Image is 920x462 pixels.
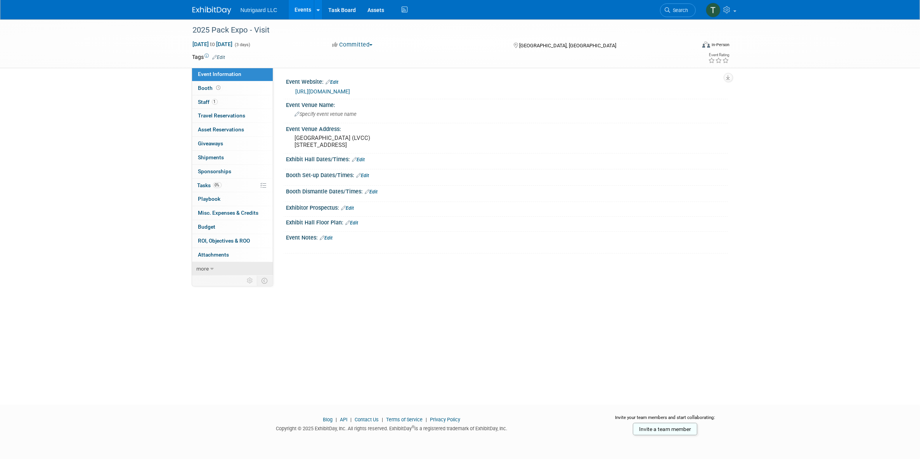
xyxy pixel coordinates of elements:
[286,153,728,164] div: Exhibit Hall Dates/Times:
[198,224,216,230] span: Budget
[198,71,242,77] span: Event Information
[348,417,353,422] span: |
[286,186,728,196] div: Booth Dismantle Dates/Times:
[334,417,339,422] span: |
[286,232,728,242] div: Event Notes:
[295,111,357,117] span: Specify event venue name
[192,151,273,164] a: Shipments
[198,210,259,216] span: Misc. Expenses & Credits
[329,41,376,49] button: Committed
[341,205,354,211] a: Edit
[198,99,218,105] span: Staff
[192,67,273,81] a: Event Information
[213,182,222,188] span: 0%
[286,169,728,179] div: Booth Set-up Dates/Times:
[198,126,244,133] span: Asset Reservations
[424,417,429,422] span: |
[192,262,273,276] a: more
[519,43,616,48] span: [GEOGRAPHIC_DATA], [GEOGRAPHIC_DATA]
[430,417,460,422] a: Privacy Policy
[192,248,273,262] a: Attachments
[708,53,729,57] div: Event Rating
[192,95,273,109] a: Staff1
[346,220,359,226] a: Edit
[197,265,209,272] span: more
[241,7,277,13] span: Nutrigaard LLC
[286,76,728,86] div: Event Website:
[192,81,273,95] a: Booth
[190,23,684,37] div: 2025 Pack Expo - Visit
[286,123,728,133] div: Event Venue Address:
[286,202,728,212] div: Exhibitor Prospectus:
[209,41,217,47] span: to
[192,234,273,248] a: ROI, Objectives & ROO
[380,417,385,422] span: |
[198,252,229,258] span: Attachments
[323,417,333,422] a: Blog
[702,41,710,48] img: Format-Inperson.png
[320,235,333,241] a: Edit
[198,168,232,174] span: Sponsorships
[192,53,225,61] td: Tags
[365,189,378,195] a: Edit
[198,196,221,202] span: Playbook
[244,276,257,286] td: Personalize Event Tab Strip
[352,157,365,162] a: Edit
[212,99,218,105] span: 1
[192,206,273,220] a: Misc. Expenses & Credits
[192,423,591,432] div: Copyright © 2025 ExhibitDay, Inc. All rights reserved. ExhibitDay is a registered trademark of Ex...
[215,85,222,91] span: Booth not reserved yet
[192,109,273,122] a: Travel Reservations
[198,154,224,160] span: Shipments
[192,192,273,206] a: Playbook
[198,182,222,188] span: Tasks
[192,123,273,136] a: Asset Reservations
[357,173,369,178] a: Edit
[192,137,273,150] a: Giveaways
[412,425,414,429] sup: ®
[192,41,233,48] span: [DATE] [DATE]
[603,414,728,426] div: Invite your team members and start collaborating:
[198,238,250,244] span: ROI, Objectives & ROO
[198,112,246,119] span: Travel Reservations
[213,55,225,60] a: Edit
[660,3,696,17] a: Search
[286,217,728,227] div: Exhibit Hall Floor Plan:
[650,40,730,52] div: Event Format
[198,140,224,147] span: Giveaways
[326,79,339,85] a: Edit
[386,417,423,422] a: Terms of Service
[192,179,273,192] a: Tasks0%
[192,7,231,14] img: ExhibitDay
[234,42,251,47] span: (3 days)
[355,417,379,422] a: Contact Us
[671,7,688,13] span: Search
[192,165,273,178] a: Sponsorships
[633,423,697,435] a: Invite a team member
[296,88,350,95] a: [URL][DOMAIN_NAME]
[295,134,462,148] pre: [GEOGRAPHIC_DATA] (LVCC) [STREET_ADDRESS]
[340,417,347,422] a: API
[711,42,729,48] div: In-Person
[257,276,273,286] td: Toggle Event Tabs
[198,85,222,91] span: Booth
[286,99,728,109] div: Event Venue Name:
[192,220,273,234] a: Budget
[706,3,721,17] img: Tony DePrado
